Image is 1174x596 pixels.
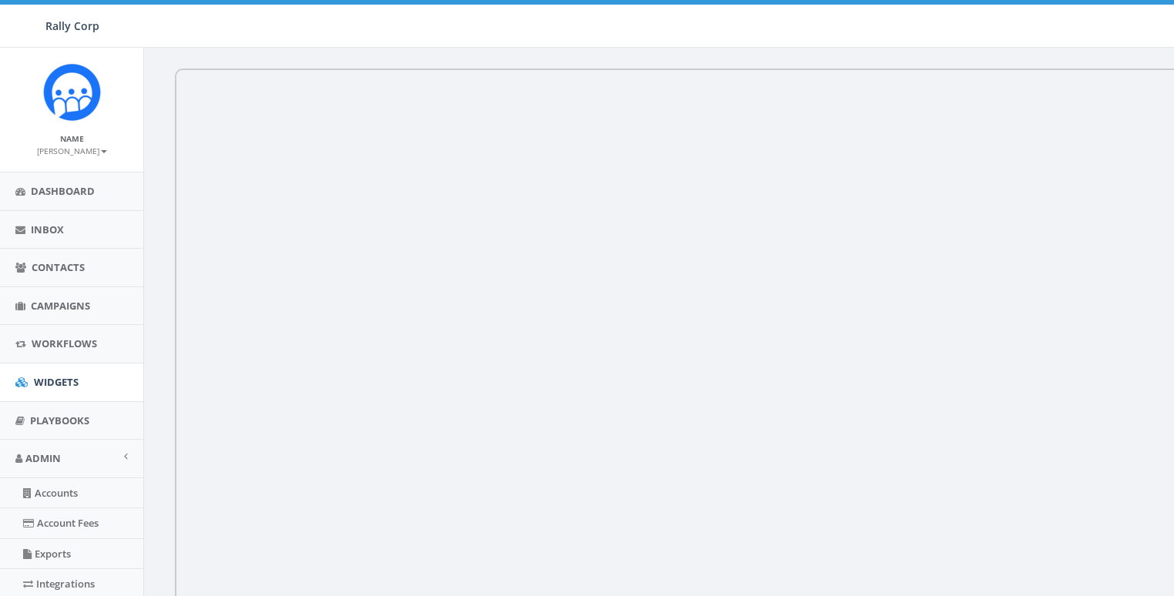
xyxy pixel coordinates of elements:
[60,133,84,144] small: Name
[25,451,61,465] span: Admin
[34,375,79,389] span: Widgets
[37,143,107,157] a: [PERSON_NAME]
[45,18,99,33] span: Rally Corp
[31,184,95,198] span: Dashboard
[31,223,64,236] span: Inbox
[31,299,90,313] span: Campaigns
[43,63,101,121] img: Icon_1.png
[32,260,85,274] span: Contacts
[32,337,97,350] span: Workflows
[30,414,89,427] span: Playbooks
[37,146,107,156] small: [PERSON_NAME]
